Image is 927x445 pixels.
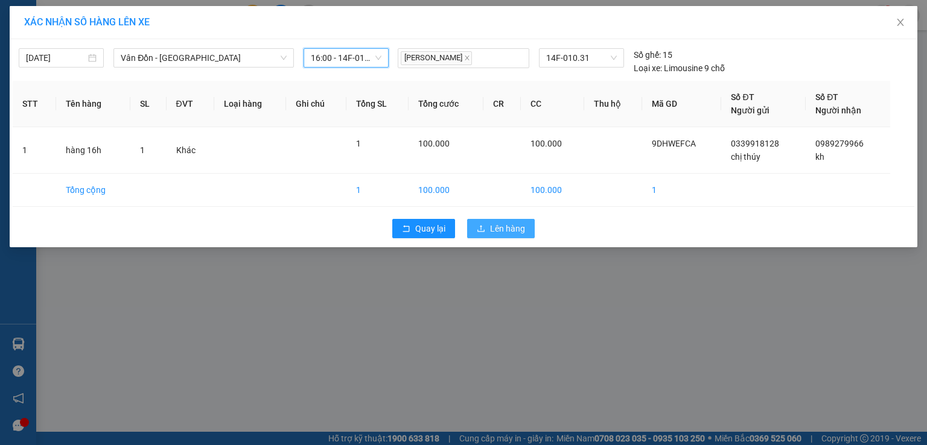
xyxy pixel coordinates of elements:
[392,219,455,238] button: rollbackQuay lại
[346,81,409,127] th: Tổng SL
[167,127,215,174] td: Khác
[402,224,410,234] span: rollback
[815,92,838,102] span: Số ĐT
[884,6,917,40] button: Close
[121,49,287,67] span: Vân Đồn - Hà Nội
[642,174,721,207] td: 1
[815,139,864,148] span: 0989279966
[521,81,584,127] th: CC
[815,152,824,162] span: kh
[634,48,661,62] span: Số ghế:
[477,224,485,234] span: upload
[731,139,779,148] span: 0339918128
[731,92,754,102] span: Số ĐT
[415,222,445,235] span: Quay lại
[634,48,672,62] div: 15
[409,81,483,127] th: Tổng cước
[490,222,525,235] span: Lên hàng
[483,81,521,127] th: CR
[214,81,286,127] th: Loại hàng
[56,127,130,174] td: hàng 16h
[280,54,287,62] span: down
[652,139,696,148] span: 9DHWEFCA
[130,81,167,127] th: SL
[167,81,215,127] th: ĐVT
[521,174,584,207] td: 100.000
[356,139,361,148] span: 1
[346,174,409,207] td: 1
[418,139,450,148] span: 100.000
[634,62,662,75] span: Loại xe:
[140,145,145,155] span: 1
[26,51,86,65] input: 15/10/2025
[530,139,562,148] span: 100.000
[56,174,130,207] td: Tổng cộng
[286,81,346,127] th: Ghi chú
[401,51,472,65] span: [PERSON_NAME]
[13,127,56,174] td: 1
[13,81,56,127] th: STT
[815,106,861,115] span: Người nhận
[467,219,535,238] button: uploadLên hàng
[24,16,150,28] span: XÁC NHẬN SỐ HÀNG LÊN XE
[464,55,470,61] span: close
[409,174,483,207] td: 100.000
[56,81,130,127] th: Tên hàng
[311,49,381,67] span: 16:00 - 14F-010.31
[634,62,725,75] div: Limousine 9 chỗ
[896,17,905,27] span: close
[731,152,760,162] span: chị thúy
[731,106,769,115] span: Người gửi
[546,49,616,67] span: 14F-010.31
[642,81,721,127] th: Mã GD
[584,81,642,127] th: Thu hộ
